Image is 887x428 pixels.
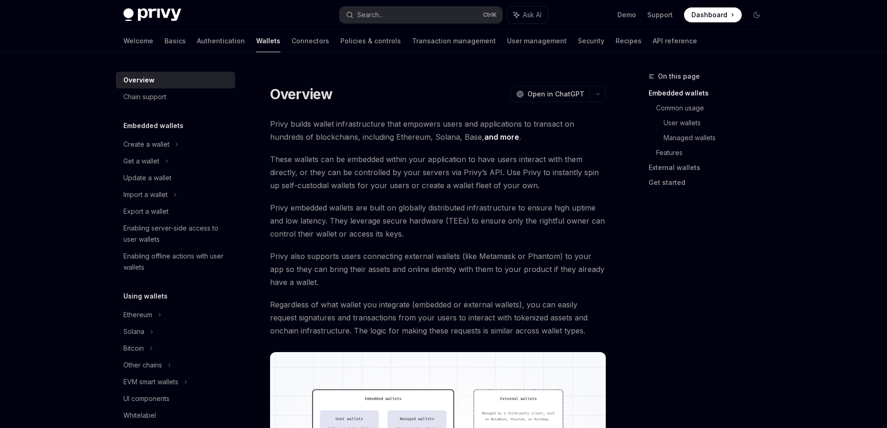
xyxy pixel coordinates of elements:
[123,156,159,167] div: Get a wallet
[412,30,496,52] a: Transaction management
[116,170,235,186] a: Update a wallet
[357,9,383,20] div: Search...
[647,10,673,20] a: Support
[123,376,178,387] div: EVM smart wallets
[483,11,497,19] span: Ctrl K
[123,139,169,150] div: Create a wallet
[116,88,235,105] a: Chain support
[116,220,235,248] a: Enabling server-side access to user wallets
[116,72,235,88] a: Overview
[528,89,584,99] span: Open in ChatGPT
[507,7,548,23] button: Ask AI
[123,172,171,183] div: Update a wallet
[123,343,144,354] div: Bitcoin
[123,30,153,52] a: Welcome
[123,291,168,302] h5: Using wallets
[123,120,183,131] h5: Embedded wallets
[664,115,772,130] a: User wallets
[484,132,519,142] a: and more
[197,30,245,52] a: Authentication
[339,7,502,23] button: Search...CtrlK
[116,203,235,220] a: Export a wallet
[291,30,329,52] a: Connectors
[653,30,697,52] a: API reference
[123,8,181,21] img: dark logo
[510,86,590,102] button: Open in ChatGPT
[691,10,727,20] span: Dashboard
[340,30,401,52] a: Policies & controls
[123,189,168,200] div: Import a wallet
[256,30,280,52] a: Wallets
[649,175,772,190] a: Get started
[123,393,169,404] div: UI components
[664,130,772,145] a: Managed wallets
[649,160,772,175] a: External wallets
[656,145,772,160] a: Features
[123,251,230,273] div: Enabling offline actions with user wallets
[116,248,235,276] a: Enabling offline actions with user wallets
[649,86,772,101] a: Embedded wallets
[749,7,764,22] button: Toggle dark mode
[507,30,567,52] a: User management
[116,407,235,424] a: Whitelabel
[616,30,642,52] a: Recipes
[270,117,606,143] span: Privy builds wallet infrastructure that empowers users and applications to transact on hundreds o...
[123,326,144,337] div: Solana
[523,10,542,20] span: Ask AI
[164,30,186,52] a: Basics
[123,410,156,421] div: Whitelabel
[123,223,230,245] div: Enabling server-side access to user wallets
[123,360,162,371] div: Other chains
[617,10,636,20] a: Demo
[116,390,235,407] a: UI components
[270,153,606,192] span: These wallets can be embedded within your application to have users interact with them directly, ...
[123,309,152,320] div: Ethereum
[123,206,169,217] div: Export a wallet
[270,201,606,240] span: Privy embedded wallets are built on globally distributed infrastructure to ensure high uptime and...
[123,91,166,102] div: Chain support
[270,298,606,337] span: Regardless of what wallet you integrate (embedded or external wallets), you can easily request si...
[656,101,772,115] a: Common usage
[123,75,155,86] div: Overview
[684,7,742,22] a: Dashboard
[270,86,333,102] h1: Overview
[658,71,700,82] span: On this page
[270,250,606,289] span: Privy also supports users connecting external wallets (like Metamask or Phantom) to your app so t...
[578,30,604,52] a: Security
